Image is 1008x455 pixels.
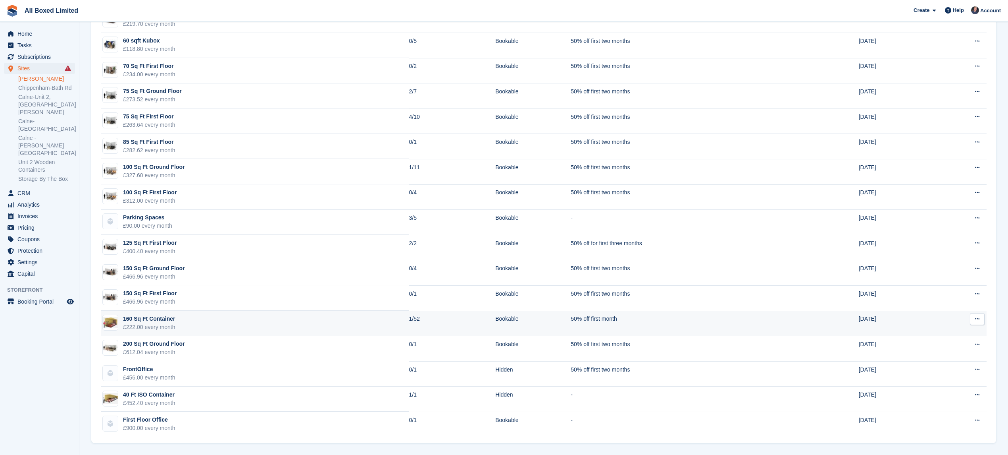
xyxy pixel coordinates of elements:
a: menu [4,268,75,279]
span: Tasks [17,40,65,51]
div: 100 Sq Ft First Floor [123,188,177,197]
img: Dan Goss [971,6,979,14]
td: 50% off first two months [571,285,802,311]
a: menu [4,234,75,245]
div: £456.00 every month [123,374,175,382]
div: £400.40 every month [123,247,177,256]
td: 2/7 [409,83,495,109]
span: Capital [17,268,65,279]
td: [DATE] [859,210,933,235]
img: blank-unit-type-icon-ffbac7b88ba66c5e286b0e438baccc4b9c83835d4c34f86887a83fc20ec27e7b.svg [103,416,118,431]
td: 50% off first two months [571,184,802,210]
a: Chippenham-Bath Rd [18,84,75,92]
div: £222.00 every month [123,323,175,331]
td: Bookable [495,412,571,437]
div: 150 Sq Ft First Floor [123,289,177,298]
td: Bookable [495,285,571,311]
td: Bookable [495,58,571,83]
div: £118.80 every month [123,45,175,53]
td: 50% off first two months [571,83,802,109]
td: Bookable [495,159,571,184]
td: Bookable [495,83,571,109]
td: [DATE] [859,361,933,387]
span: Storefront [7,286,79,294]
td: 50% off first two months [571,33,802,58]
td: [DATE] [859,260,933,286]
a: Calne-Unit 2, [GEOGRAPHIC_DATA][PERSON_NAME] [18,93,75,116]
span: Create [914,6,929,14]
td: 2/2 [409,235,495,260]
div: Parking Spaces [123,213,172,222]
div: £219.70 every month [123,20,182,28]
td: 50% off for first three months [571,235,802,260]
div: 75 Sq Ft First Floor [123,112,175,121]
td: 0/1 [409,134,495,159]
td: 0/1 [409,336,495,362]
img: 12.5x12_MEASURE.jpg [103,292,118,303]
a: menu [4,40,75,51]
a: Calne -[PERSON_NAME][GEOGRAPHIC_DATA] [18,134,75,157]
a: menu [4,199,75,210]
div: £900.00 every month [123,424,175,432]
img: 60-sqft-container.jpg [103,39,118,50]
td: Bookable [495,235,571,260]
div: £466.96 every month [123,298,177,306]
img: 40ft.jpg [103,393,118,404]
a: [PERSON_NAME] [18,75,75,83]
img: 125-sqft-unit.jpg [103,241,118,253]
img: blank-unit-type-icon-ffbac7b88ba66c5e286b0e438baccc4b9c83835d4c34f86887a83fc20ec27e7b.svg [103,214,118,229]
td: Bookable [495,336,571,362]
td: - [571,210,802,235]
td: 1/11 [409,159,495,184]
td: 0/4 [409,184,495,210]
td: [DATE] [859,285,933,311]
td: Hidden [495,387,571,412]
a: menu [4,211,75,222]
td: [DATE] [859,412,933,437]
td: Hidden [495,361,571,387]
td: 50% off first two months [571,361,802,387]
span: Invoices [17,211,65,222]
a: menu [4,51,75,62]
td: 1/1 [409,387,495,412]
a: menu [4,257,75,268]
td: 4/10 [409,108,495,134]
td: 1/52 [409,311,495,336]
td: [DATE] [859,311,933,336]
a: menu [4,28,75,39]
div: 85 Sq Ft First Floor [123,138,175,146]
div: £234.00 every month [123,70,175,79]
a: menu [4,188,75,199]
div: £273.52 every month [123,95,182,104]
td: 0/1 [409,361,495,387]
img: 12.5x12_MEASURE.jpg [103,266,118,278]
td: Bookable [495,311,571,336]
span: Account [980,7,1001,15]
img: 200-sqft-unit.jpg [103,342,118,354]
img: 85%20sq%20ft.jpg [103,140,118,151]
td: [DATE] [859,184,933,210]
td: 0/1 [409,412,495,437]
span: Protection [17,245,65,256]
td: 50% off first two months [571,159,802,184]
a: menu [4,296,75,307]
div: 60 sqft Kubox [123,37,175,45]
td: [DATE] [859,159,933,184]
td: 50% off first two months [571,336,802,362]
td: - [571,412,802,437]
div: £263.64 every month [123,121,175,129]
span: Settings [17,257,65,268]
span: Sites [17,63,65,74]
a: Unit 2 Wooden Containers [18,159,75,174]
div: First Floor Office [123,416,175,424]
td: Bookable [495,210,571,235]
div: 160 Sq Ft Container [123,315,175,323]
div: £452.40 every month [123,399,175,407]
div: £612.04 every month [123,348,185,356]
a: Storage By The Box [18,175,75,183]
a: menu [4,63,75,74]
a: Calne-[GEOGRAPHIC_DATA] [18,118,75,133]
img: 100-sqft-unit.jpg [103,191,118,202]
td: 50% off first two months [571,108,802,134]
td: [DATE] [859,235,933,260]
